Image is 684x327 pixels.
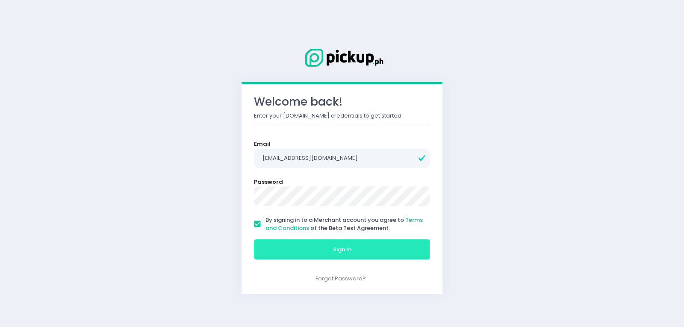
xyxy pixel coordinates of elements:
[333,245,351,253] span: Sign In
[254,239,430,260] button: Sign In
[315,274,366,283] a: Forgot Password?
[265,216,423,233] span: By signing in to a Merchant account you agree to of the Beta Test Agreement
[265,216,423,233] a: Terms and Conditions
[254,95,430,109] h3: Welcome back!
[254,178,283,186] label: Password
[299,47,385,68] img: Logo
[254,112,430,120] p: Enter your [DOMAIN_NAME] credentials to get started.
[254,140,271,148] label: Email
[254,149,430,168] input: Email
